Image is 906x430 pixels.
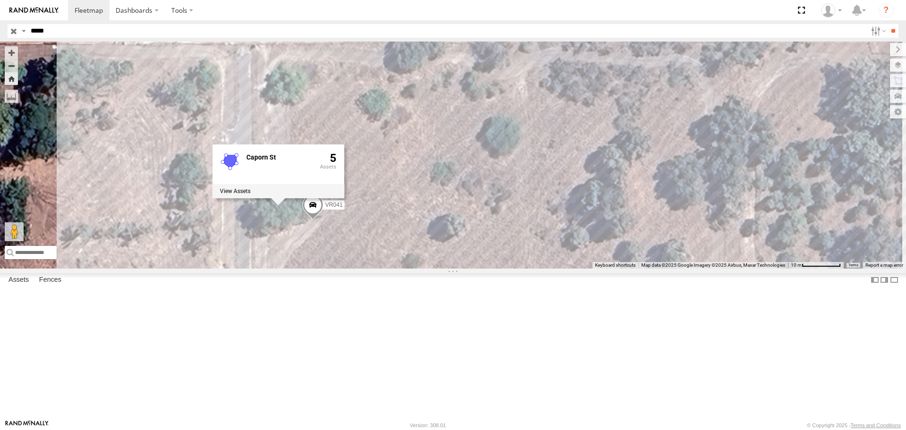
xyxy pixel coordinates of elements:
[9,7,59,14] img: rand-logo.svg
[5,72,18,85] button: Zoom Home
[851,422,901,428] a: Terms and Conditions
[880,273,889,287] label: Dock Summary Table to the Right
[5,46,18,59] button: Zoom in
[890,105,906,118] label: Map Settings
[788,262,844,269] button: Map scale: 10 m per 79 pixels
[320,152,336,182] div: 5
[848,263,858,267] a: Terms (opens in new tab)
[5,421,49,430] a: Visit our Website
[5,90,18,103] label: Measure
[867,24,888,38] label: Search Filter Options
[34,274,66,287] label: Fences
[595,262,636,269] button: Keyboard shortcuts
[5,222,24,241] button: Drag Pegman onto the map to open Street View
[641,262,785,268] span: Map data ©2025 Google Imagery ©2025 Airbus, Maxar Technologies
[818,3,845,17] div: Luke Walker
[870,273,880,287] label: Dock Summary Table to the Left
[5,59,18,72] button: Zoom out
[807,422,901,428] div: © Copyright 2025 -
[325,202,343,209] span: VR041
[791,262,802,268] span: 10 m
[865,262,903,268] a: Report a map error
[4,274,34,287] label: Assets
[220,188,251,194] label: View assets associated with this fence
[879,3,894,18] i: ?
[20,24,27,38] label: Search Query
[410,422,446,428] div: Version: 308.01
[889,273,899,287] label: Hide Summary Table
[246,154,312,161] div: Fence Name - Caporn St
